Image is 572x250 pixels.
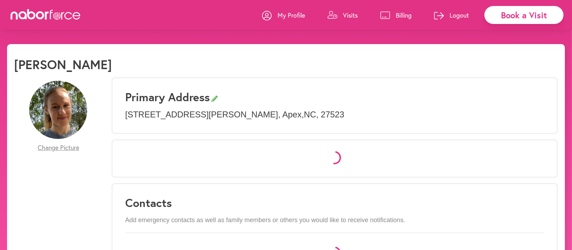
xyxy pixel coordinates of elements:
[125,196,544,209] h3: Contacts
[125,110,544,120] p: [STREET_ADDRESS][PERSON_NAME] , Apex , NC , 27523
[38,144,79,152] span: Change Picture
[380,5,412,26] a: Billing
[14,57,112,72] h1: [PERSON_NAME]
[343,11,358,19] p: Visits
[125,90,544,104] h3: Primary Address
[450,11,469,19] p: Logout
[434,5,469,26] a: Logout
[29,81,87,139] img: R5TTjZPcTWyS11JnzpDv
[125,217,544,224] p: Add emergency contacts as well as family members or others you would like to receive notifications.
[396,11,412,19] p: Billing
[484,6,564,24] div: Book a Visit
[328,5,358,26] a: Visits
[278,11,305,19] p: My Profile
[262,5,305,26] a: My Profile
